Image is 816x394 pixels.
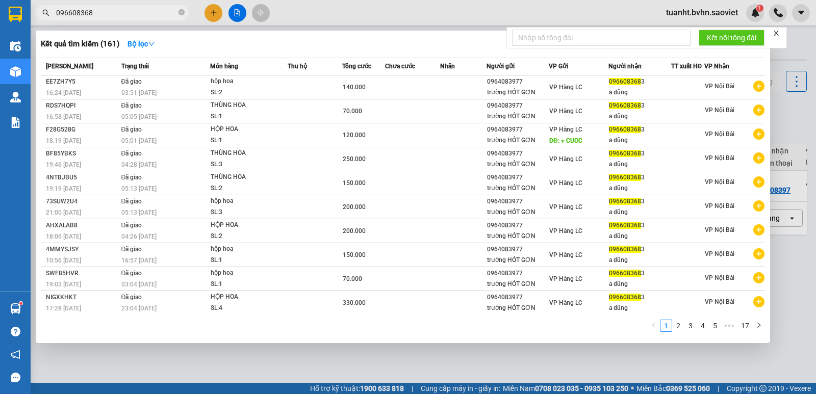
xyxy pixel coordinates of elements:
span: plus-circle [753,152,764,164]
span: 16:24 [DATE] [46,89,81,96]
span: VP Nội Bài [705,202,734,209]
span: 10:56 [DATE] [46,257,81,264]
a: 2 [673,320,684,331]
div: a dũng [609,255,670,266]
div: a dũng [609,303,670,313]
div: trường HÓT GƠN [487,207,548,218]
div: a dũng [609,111,670,122]
span: 096608368 [609,174,641,181]
div: 0964083977 [487,268,548,279]
span: 096608368 [609,222,641,229]
div: a dũng [609,231,670,242]
li: 3 [684,320,697,332]
div: trường HÓT GƠN [487,255,548,266]
span: VP Nội Bài [705,226,734,233]
span: Đã giao [121,270,142,277]
span: 096608368 [609,102,641,109]
span: VP Nội Bài [705,107,734,114]
div: hộp hoa [211,76,287,87]
span: 150.000 [343,251,366,258]
div: a dũng [609,183,670,194]
span: 096608368 [609,198,641,205]
span: 03:51 [DATE] [121,89,157,96]
div: 3 [609,220,670,231]
div: trường HÓT GƠN [487,135,548,146]
span: VP Hàng LC [549,203,582,211]
span: 05:01 [DATE] [121,137,157,144]
span: 150.000 [343,179,366,187]
div: trường HÓT GƠN [487,87,548,98]
div: 3 [609,124,670,135]
span: 04:28 [DATE] [121,161,157,168]
span: plus-circle [753,272,764,283]
span: 19:19 [DATE] [46,185,81,192]
div: SL: 2 [211,87,287,98]
li: Previous Page [648,320,660,332]
span: VP Hàng LC [549,275,582,282]
button: Kết nối tổng đài [699,30,764,46]
div: AHXALAB8 [46,220,118,231]
span: VP Hàng LC [549,299,582,306]
div: SL: 1 [211,255,287,266]
span: Món hàng [210,63,238,70]
div: THÙNG HOA [211,172,287,183]
div: a dũng [609,87,670,98]
span: VP Nội Bài [705,298,734,305]
span: plus-circle [753,296,764,307]
span: close-circle [178,9,185,15]
div: 0964083977 [487,148,548,159]
span: 096608368 [609,246,641,253]
span: 096608368 [609,78,641,85]
div: SL: 2 [211,183,287,194]
span: VP Hàng LC [549,84,582,91]
span: 05:13 [DATE] [121,209,157,216]
span: VP Nội Bài [705,83,734,90]
span: VP Nội Bài [705,130,734,138]
div: trường HÓT GƠN [487,159,548,170]
div: THÙNG HOA [211,100,287,111]
span: 21:00 [DATE] [46,209,81,216]
div: trường HÓT GƠN [487,231,548,242]
div: HỘP HOA [211,220,287,231]
span: 200.000 [343,227,366,234]
div: HỘP HOA [211,292,287,303]
div: SL: 1 [211,279,287,290]
span: ••• [721,320,737,332]
div: 0964083977 [487,220,548,231]
span: close [773,30,780,37]
li: Next Page [753,320,765,332]
span: VP Hàng LC [549,179,582,187]
div: 3 [609,268,670,279]
input: Nhập số tổng đài [512,30,691,46]
div: trường HÓT GƠN [487,303,548,313]
span: 16:58 [DATE] [46,113,81,120]
div: HỘP HOA [211,124,287,135]
span: close-circle [178,8,185,18]
img: solution-icon [10,117,21,128]
a: 5 [709,320,721,331]
div: 0964083977 [487,124,548,135]
div: 3 [609,172,670,183]
div: 0964083977 [487,100,548,111]
span: VP Hàng LC [549,108,582,115]
div: 3 [609,196,670,207]
li: Next 5 Pages [721,320,737,332]
img: warehouse-icon [10,41,21,51]
div: 3 [609,100,670,111]
span: 05:13 [DATE] [121,185,157,192]
div: SL: 3 [211,159,287,170]
button: left [648,320,660,332]
a: 1 [660,320,672,331]
div: 4MMYSJSY [46,244,118,255]
sup: 1 [19,302,22,305]
span: Đã giao [121,174,142,181]
span: 17:28 [DATE] [46,305,81,312]
img: warehouse-icon [10,303,21,314]
button: right [753,320,765,332]
span: Nhãn [440,63,455,70]
span: Người gửi [487,63,515,70]
span: down [148,40,155,47]
div: a dũng [609,207,670,218]
input: Tìm tên, số ĐT hoặc mã đơn [56,7,176,18]
div: 3 [609,76,670,87]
